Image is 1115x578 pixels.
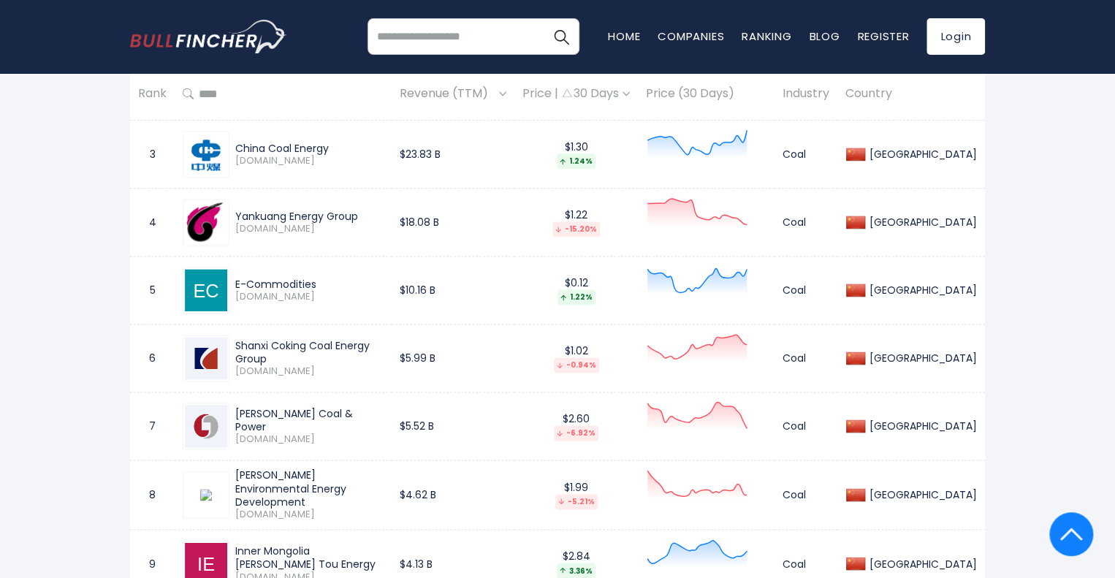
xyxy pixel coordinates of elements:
[554,425,598,441] div: -6.92%
[235,544,384,570] div: Inner Mongolia [PERSON_NAME] Tou Energy
[775,392,837,460] td: Coal
[392,189,514,256] td: $18.08 B
[235,365,384,378] span: [DOMAIN_NAME]
[392,392,514,460] td: $5.52 B
[522,208,630,237] div: $1.22
[392,460,514,529] td: $4.62 B
[857,28,909,44] a: Register
[235,433,384,446] span: [DOMAIN_NAME]
[185,202,227,243] img: 1171.HK.png
[392,256,514,324] td: $10.16 B
[130,73,175,116] th: Rank
[235,223,384,235] span: [DOMAIN_NAME]
[837,73,985,116] th: Country
[235,142,384,155] div: China Coal Energy
[522,549,630,577] div: $2.84
[557,563,595,578] div: 3.36%
[392,324,514,392] td: $5.99 B
[235,155,384,167] span: [DOMAIN_NAME]
[522,481,630,509] div: $1.99
[130,20,287,53] a: Go to homepage
[200,489,212,501] img: 601699.SS.png
[130,392,175,460] td: 7
[522,344,630,373] div: $1.02
[552,221,600,237] div: -15.20%
[775,189,837,256] td: Coal
[235,468,384,509] div: [PERSON_NAME] Environmental Energy Development
[866,284,977,297] div: [GEOGRAPHIC_DATA]
[522,276,630,305] div: $0.12
[522,140,630,169] div: $1.30
[522,87,630,102] div: Price | 30 Days
[522,412,630,441] div: $2.60
[638,73,775,116] th: Price (30 Days)
[235,339,384,365] div: Shanxi Coking Coal Energy Group
[866,351,977,365] div: [GEOGRAPHIC_DATA]
[775,324,837,392] td: Coal
[130,256,175,324] td: 5
[130,460,175,529] td: 8
[235,509,384,521] span: [DOMAIN_NAME]
[866,148,977,161] div: [GEOGRAPHIC_DATA]
[775,121,837,189] td: Coal
[185,137,227,172] img: 1898.HK.png
[775,73,837,116] th: Industry
[658,28,724,44] a: Companies
[555,494,598,509] div: -5.21%
[543,18,579,55] button: Search
[557,153,595,169] div: 1.24%
[866,216,977,229] div: [GEOGRAPHIC_DATA]
[400,83,495,106] span: Revenue (TTM)
[235,278,384,291] div: E-Commodities
[392,121,514,189] td: $23.83 B
[775,460,837,529] td: Coal
[742,28,791,44] a: Ranking
[557,289,595,305] div: 1.22%
[235,407,384,433] div: [PERSON_NAME] Coal & Power
[235,210,384,223] div: Yankuang Energy Group
[866,557,977,570] div: [GEOGRAPHIC_DATA]
[185,337,227,379] img: 000983.SZ.png
[809,28,840,44] a: Blog
[608,28,640,44] a: Home
[185,405,227,447] img: 000933.SZ.png
[235,291,384,303] span: [DOMAIN_NAME]
[775,256,837,324] td: Coal
[554,357,599,373] div: -0.94%
[130,20,287,53] img: bullfincher logo
[130,324,175,392] td: 6
[866,488,977,501] div: [GEOGRAPHIC_DATA]
[130,121,175,189] td: 3
[926,18,985,55] a: Login
[130,189,175,256] td: 4
[866,419,977,433] div: [GEOGRAPHIC_DATA]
